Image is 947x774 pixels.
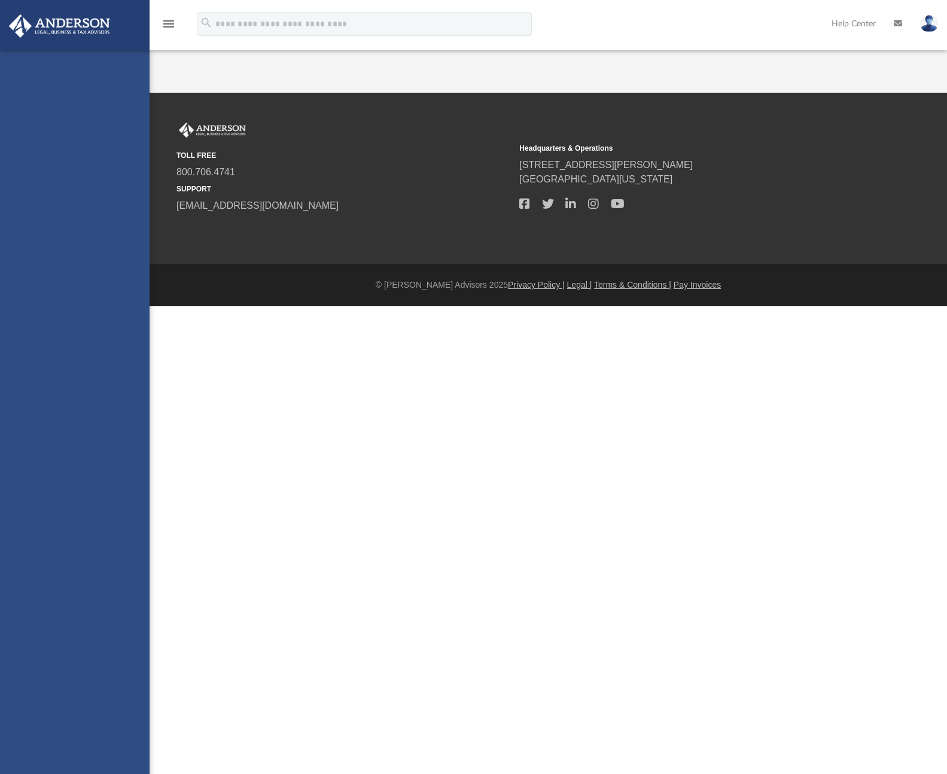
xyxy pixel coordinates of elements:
[519,174,672,184] a: [GEOGRAPHIC_DATA][US_STATE]
[920,15,938,32] img: User Pic
[200,16,213,29] i: search
[162,23,176,31] a: menu
[176,150,511,161] small: TOLL FREE
[519,143,854,154] small: Headquarters & Operations
[5,14,114,38] img: Anderson Advisors Platinum Portal
[567,280,592,290] a: Legal |
[176,200,339,211] a: [EMAIL_ADDRESS][DOMAIN_NAME]
[150,279,947,291] div: © [PERSON_NAME] Advisors 2025
[519,160,693,170] a: [STREET_ADDRESS][PERSON_NAME]
[176,184,511,194] small: SUPPORT
[176,167,235,177] a: 800.706.4741
[508,280,565,290] a: Privacy Policy |
[594,280,671,290] a: Terms & Conditions |
[674,280,721,290] a: Pay Invoices
[176,123,248,138] img: Anderson Advisors Platinum Portal
[162,17,176,31] i: menu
